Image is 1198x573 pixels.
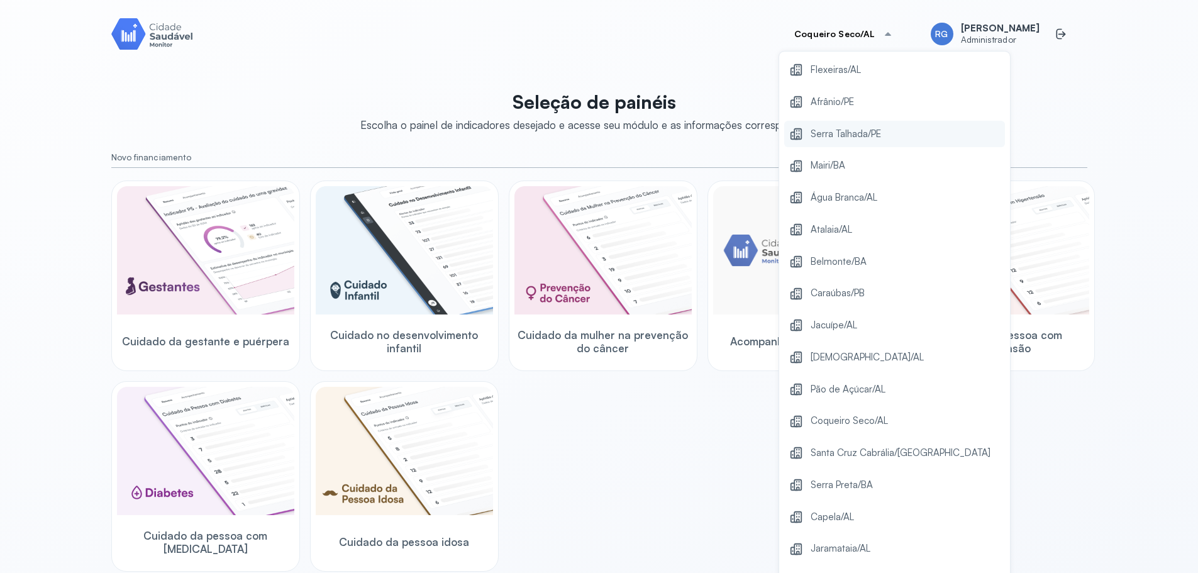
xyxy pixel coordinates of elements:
span: Capela/AL [811,509,854,526]
span: Coqueiro Seco/AL [811,413,888,430]
span: Cuidado da gestante e puérpera [122,335,289,348]
span: Serra Talhada/PE [811,126,881,143]
span: Belmonte/BA [811,253,867,270]
span: RG [935,29,948,40]
button: Coqueiro Seco/AL [779,21,907,47]
span: Flexeiras/AL [811,62,861,79]
span: [PERSON_NAME] [961,23,1040,35]
span: Mairi/BA [811,157,845,174]
span: Cuidado da pessoa idosa [339,535,469,548]
img: pregnants.png [117,186,294,314]
span: Água Branca/AL [811,189,877,206]
span: Caraúbas/PB [811,285,865,302]
span: Santa Cruz Cabrália/[GEOGRAPHIC_DATA] [811,445,990,462]
span: Cuidado da mulher na prevenção do câncer [514,328,692,355]
small: Novo financiamento [111,152,1087,163]
img: Logotipo do produto Monitor [111,16,193,52]
span: Jacuípe/AL [811,317,857,334]
span: Afrânio/PE [811,94,854,111]
span: Cuidado da pessoa com [MEDICAL_DATA] [117,529,294,556]
span: Acompanhamento Territorial [730,335,874,348]
span: [DEMOGRAPHIC_DATA]/AL [811,349,924,366]
img: placeholder-module-ilustration.png [713,186,890,314]
span: Administrador [961,35,1040,45]
div: Escolha o painel de indicadores desejado e acesse seu módulo e as informações correspondentes. [360,118,828,131]
span: Serra Preta/BA [811,477,873,494]
p: Seleção de painéis [360,91,828,113]
span: Jaramataia/AL [811,540,870,557]
span: Pão de Açúcar/AL [811,381,885,398]
img: woman-cancer-prevention-care.png [514,186,692,314]
span: Cuidado no desenvolvimento infantil [316,328,493,355]
span: Atalaia/AL [811,221,852,238]
img: elderly.png [316,387,493,515]
img: diabetics.png [117,387,294,515]
img: child-development.png [316,186,493,314]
